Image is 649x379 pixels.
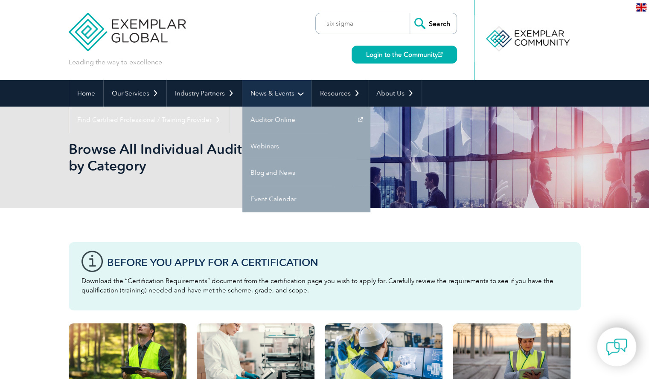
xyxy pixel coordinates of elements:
img: open_square.png [438,52,442,57]
a: Login to the Community [352,46,457,64]
a: Blog and News [242,159,370,186]
a: About Us [368,80,422,107]
a: Industry Partners [167,80,242,107]
a: Webinars [242,133,370,159]
h1: Browse All Individual Auditors Certifications by Category [69,141,396,174]
a: Auditor Online [242,107,370,133]
a: Find Certified Professional / Training Provider [69,107,229,133]
img: en [636,3,646,12]
h3: Before You Apply For a Certification [107,257,568,268]
a: Event Calendar [242,186,370,212]
a: Our Services [104,80,166,107]
p: Leading the way to excellence [69,58,162,67]
a: Home [69,80,103,107]
a: Resources [312,80,368,107]
input: Search [410,13,457,34]
p: Download the “Certification Requirements” document from the certification page you wish to apply ... [81,276,568,295]
a: News & Events [242,80,311,107]
img: contact-chat.png [606,336,627,358]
